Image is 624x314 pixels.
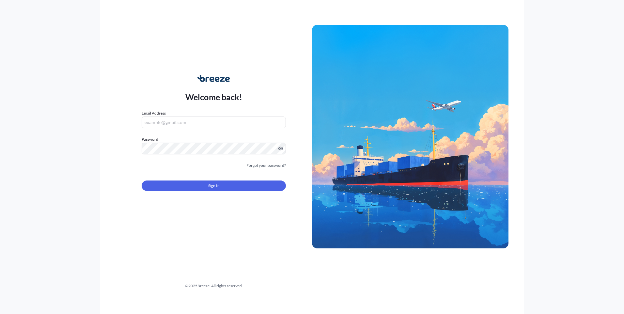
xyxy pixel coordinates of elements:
[208,182,220,189] span: Sign In
[116,283,312,289] div: © 2025 Breeze. All rights reserved.
[142,117,286,128] input: example@gmail.com
[246,162,286,169] a: Forgot your password?
[278,146,283,151] button: Show password
[312,25,508,248] img: Ship illustration
[142,136,286,143] label: Password
[142,181,286,191] button: Sign In
[185,92,242,102] p: Welcome back!
[142,110,166,117] label: Email Address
